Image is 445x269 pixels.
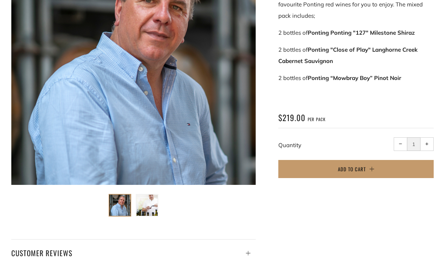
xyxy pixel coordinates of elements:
span: − [399,142,402,146]
button: Add to Cart [278,160,434,178]
span: per pack [308,117,325,122]
label: Quantity [278,141,301,149]
p: 2 bottles of [278,27,434,38]
p: 2 bottles of [278,72,434,84]
strong: Ponting "Close of Play" Langhorne Creek Cabernet Sauvignon [278,46,417,65]
span: $219.00 [278,112,305,123]
img: Load image into Gallery viewer, Winemaker&#39;s Red Selection - Mixed Pack [109,195,130,216]
span: + [425,142,429,146]
img: Load image into Gallery viewer, Winemaker&#39;s Red Selection - Mixed Pack [137,195,158,216]
button: Load image into Gallery viewer, Winemaker&#39;s Red Selection - Mixed Pack [109,194,131,217]
strong: Ponting “Mowbray Boy” Pinot Noir [308,74,401,81]
span: Add to Cart [338,165,366,173]
strong: Ponting Ponting "127" Milestone Shiraz [308,29,415,36]
a: Customer Reviews [11,239,256,259]
p: 2 bottles of [278,44,434,67]
h4: Customer Reviews [11,246,256,259]
input: quantity [407,137,420,151]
